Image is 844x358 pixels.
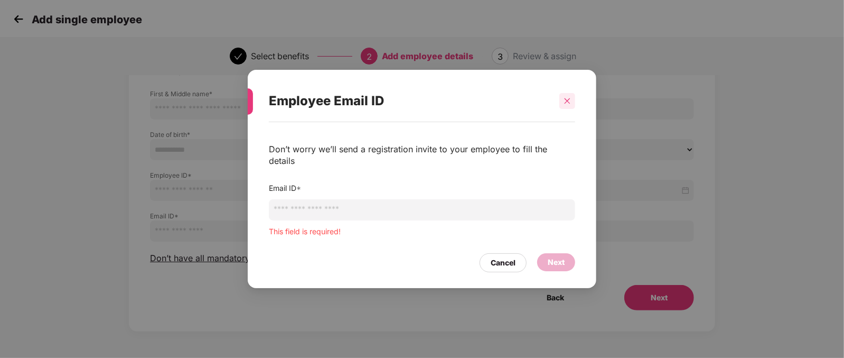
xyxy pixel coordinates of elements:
[548,256,565,268] div: Next
[269,80,550,122] div: Employee Email ID
[269,143,575,167] div: Don’t worry we’ll send a registration invite to your employee to fill the details
[269,227,341,236] span: This field is required!
[491,257,515,269] div: Cancel
[564,97,571,105] span: close
[269,183,301,192] label: Email ID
